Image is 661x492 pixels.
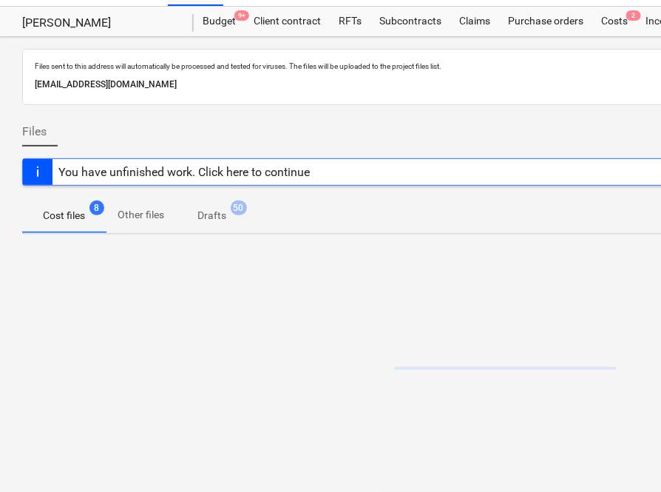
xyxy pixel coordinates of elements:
div: You have unfinished work. Click here to continue [58,165,310,179]
a: RFTs [330,7,370,36]
a: Client contract [245,7,330,36]
a: Subcontracts [370,7,450,36]
a: Purchase orders [499,7,592,36]
div: Costs [592,7,637,36]
span: 50 [231,200,247,215]
div: [PERSON_NAME] [22,16,176,31]
span: 9+ [234,10,249,21]
a: Claims [450,7,499,36]
p: Drafts [198,208,227,223]
iframe: Chat Widget [587,421,661,492]
span: 2 [626,10,641,21]
span: Files [22,123,47,141]
span: 8 [89,200,104,215]
p: Other files [115,207,168,223]
div: Budget [194,7,245,36]
a: Budget9+ [194,7,245,36]
p: Cost files [43,208,85,223]
a: Costs2 [592,7,637,36]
